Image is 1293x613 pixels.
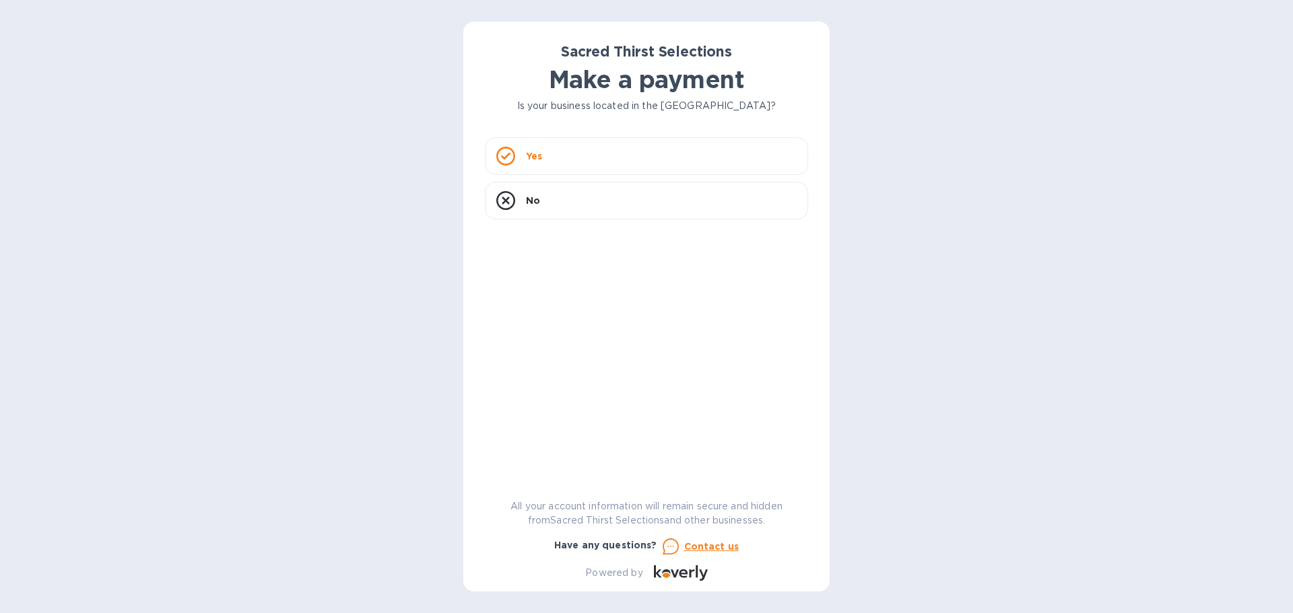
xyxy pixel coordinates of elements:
b: Sacred Thirst Selections [561,43,732,60]
p: Powered by [585,566,642,580]
p: Yes [526,149,542,163]
p: No [526,194,540,207]
p: Is your business located in the [GEOGRAPHIC_DATA]? [485,99,808,113]
h1: Make a payment [485,65,808,94]
u: Contact us [684,541,739,552]
b: Have any questions? [554,540,657,550]
p: All your account information will remain secure and hidden from Sacred Thirst Selections and othe... [485,499,808,528]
